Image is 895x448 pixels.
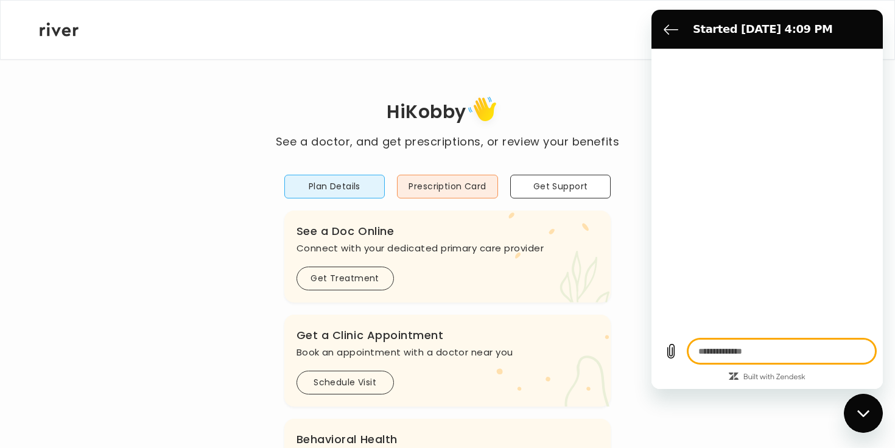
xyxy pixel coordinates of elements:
p: Connect with your dedicated primary care provider [297,240,599,257]
h1: Hi Kobby [276,93,619,133]
p: See a doctor, and get prescriptions, or review your benefits [276,133,619,150]
h3: Behavioral Health [297,431,599,448]
button: Plan Details [284,175,385,198]
h3: See a Doc Online [297,223,599,240]
button: Get Support [510,175,611,198]
p: Book an appointment with a doctor near you [297,344,599,361]
iframe: Button to launch messaging window, conversation in progress [844,394,883,433]
button: Prescription Card [397,175,498,198]
iframe: Messaging window [651,10,883,389]
h3: Get a Clinic Appointment [297,327,599,344]
button: Schedule Visit [297,371,394,394]
button: Get Treatment [297,267,394,290]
